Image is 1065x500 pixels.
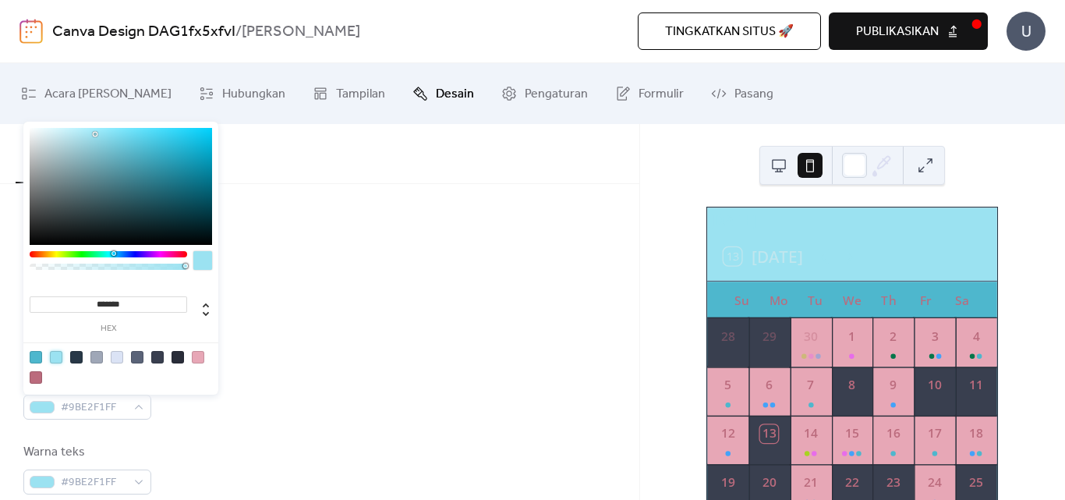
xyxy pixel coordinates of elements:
div: Fr [908,282,944,318]
div: 1 [844,328,862,346]
div: 11 [968,376,985,394]
div: U [1007,12,1046,51]
a: Acara [PERSON_NAME] [9,69,183,118]
div: 16 [885,425,903,443]
div: 17 [926,425,944,443]
div: rgb(41, 45, 57) [172,351,184,363]
div: 8 [844,376,862,394]
span: #9BE2F1FF [61,473,126,492]
div: rgb(231, 167, 182) [192,351,204,363]
div: Sa [944,282,981,318]
div: 3 [926,328,944,346]
div: Warna teks [23,443,148,462]
img: logo [19,19,43,44]
span: #9BE2F1FF [61,399,126,417]
div: rgb(187, 107, 125) [30,371,42,384]
div: rgb(57, 63, 79) [151,351,164,363]
div: 23 [885,473,903,491]
b: / [235,17,242,47]
div: rgb(78, 183, 205) [30,351,42,363]
div: 14 [801,425,819,443]
div: Su [724,282,760,318]
button: Tingkatkan situs 🚀 [638,12,821,50]
div: 30 [801,328,819,346]
span: Acara [PERSON_NAME] [44,82,172,107]
a: Pengaturan [490,69,600,118]
div: 19 [719,473,737,491]
span: Tingkatkan situs 🚀 [665,23,794,41]
span: publikasikan [856,23,939,41]
label: hex [30,324,187,333]
div: 13 [760,425,778,443]
div: 29 [760,328,778,346]
div: rgb(40, 56, 71) [70,351,83,363]
span: Formulir [639,82,684,107]
div: 6 [760,376,778,394]
div: 18 [968,425,985,443]
div: 25 [968,473,985,491]
div: rgb(90, 99, 120) [131,351,143,363]
div: 9 [885,376,903,394]
div: 20 [760,473,778,491]
div: 21 [801,473,819,491]
div: 7 [801,376,819,394]
div: We [834,282,871,318]
a: Formulir [603,69,695,118]
span: Pasang [734,82,773,107]
a: Canva Design DAG1fx5xfvI [52,17,235,47]
div: Mo [760,282,797,318]
div: rgb(219, 227, 245) [111,351,123,363]
div: rgb(155, 226, 241) [50,351,62,363]
a: Desain [401,69,486,118]
div: 12 [719,425,737,443]
div: Tu [798,282,834,318]
div: rgb(159, 167, 183) [90,351,103,363]
button: Warna [16,124,75,183]
button: publikasikan [829,12,988,50]
a: Tampilan [301,69,397,118]
a: Hubungkan [187,69,297,118]
span: Pengaturan [525,82,588,107]
div: 15 [844,425,862,443]
div: 4 [968,328,985,346]
div: 5 [719,376,737,394]
div: 10 [926,376,944,394]
a: Pasang [699,69,785,118]
div: [DATE] [707,207,997,232]
span: Hubungkan [222,82,285,107]
div: 28 [719,328,737,346]
div: 24 [926,473,944,491]
span: Desain [436,82,474,107]
div: Th [871,282,908,318]
span: Tampilan [336,82,385,107]
div: 22 [844,473,862,491]
div: 2 [885,328,903,346]
b: [PERSON_NAME] [242,17,360,47]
